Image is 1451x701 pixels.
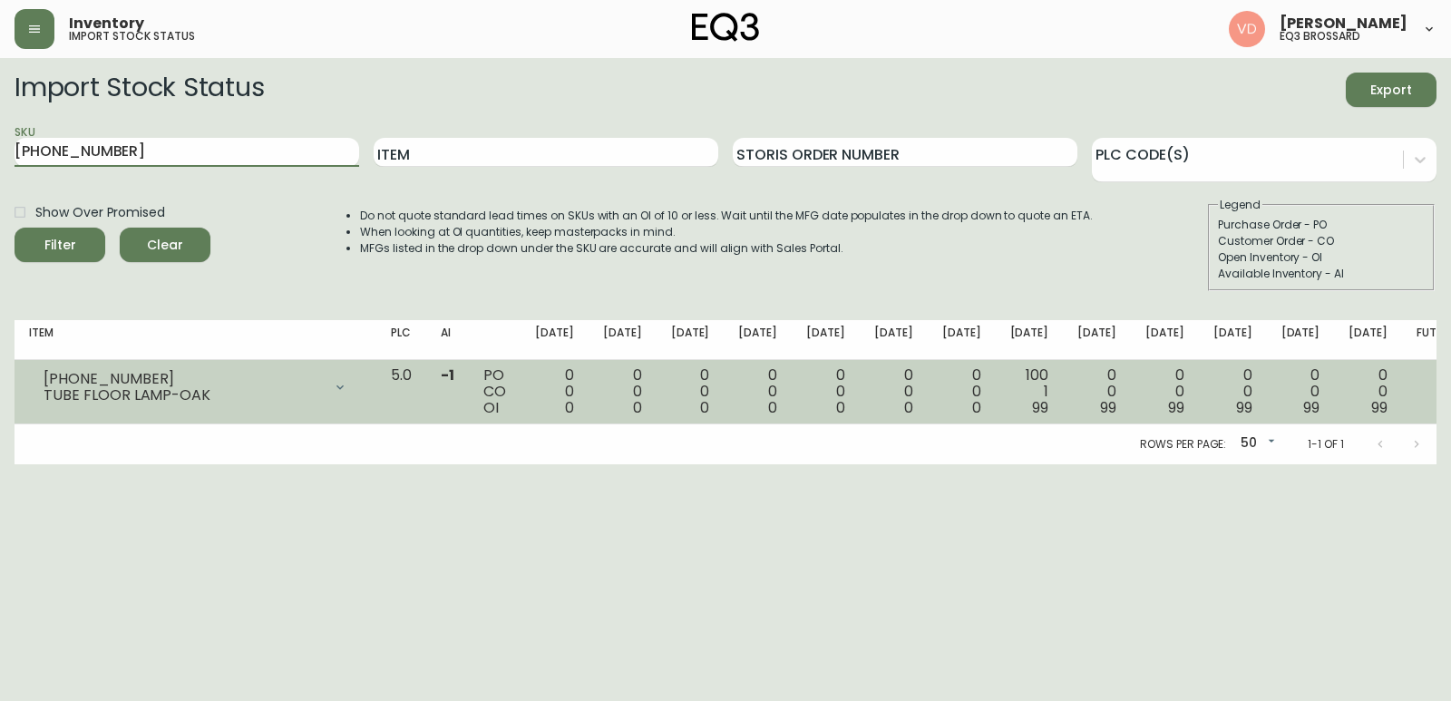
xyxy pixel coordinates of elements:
div: 0 0 [1145,367,1184,416]
div: [PHONE_NUMBER]TUBE FLOOR LAMP-OAK [29,367,362,407]
div: Filter [44,234,76,257]
th: [DATE] [1334,320,1402,360]
div: 0 0 [671,367,710,416]
div: Purchase Order - PO [1218,217,1425,233]
button: Export [1346,73,1436,107]
span: 99 [1168,397,1184,418]
span: OI [483,397,499,418]
th: [DATE] [724,320,792,360]
span: 99 [1371,397,1388,418]
span: 0 [700,397,709,418]
th: [DATE] [1199,320,1267,360]
div: 0 0 [806,367,845,416]
span: Inventory [69,16,144,31]
th: [DATE] [928,320,996,360]
span: 0 [565,397,574,418]
div: PO CO [483,367,506,416]
div: [PHONE_NUMBER] [44,371,322,387]
div: 0 0 [1349,367,1388,416]
span: [PERSON_NAME] [1280,16,1407,31]
span: Show Over Promised [35,203,165,222]
span: 99 [1303,397,1320,418]
img: 34cbe8de67806989076631741e6a7c6b [1229,11,1265,47]
h5: import stock status [69,31,195,42]
span: Clear [134,234,196,257]
p: 1-1 of 1 [1308,436,1344,453]
span: 0 [836,397,845,418]
span: 0 [768,397,777,418]
div: TUBE FLOOR LAMP-OAK [44,387,322,404]
th: [DATE] [1267,320,1335,360]
div: 0 0 [874,367,913,416]
th: [DATE] [521,320,589,360]
button: Clear [120,228,210,262]
th: Item [15,320,376,360]
h5: eq3 brossard [1280,31,1360,42]
th: AI [426,320,469,360]
span: -1 [441,365,454,385]
span: 0 [904,397,913,418]
p: Rows per page: [1140,436,1226,453]
div: 0 0 [1281,367,1320,416]
span: 0 [972,397,981,418]
span: 99 [1032,397,1048,418]
td: 5.0 [376,360,426,424]
th: [DATE] [1063,320,1131,360]
div: 0 0 [1213,367,1252,416]
div: Customer Order - CO [1218,233,1425,249]
div: 0 0 [942,367,981,416]
span: 99 [1236,397,1252,418]
li: Do not quote standard lead times on SKUs with an OI of 10 or less. Wait until the MFG date popula... [360,208,1093,224]
div: 0 0 [1077,367,1116,416]
li: When looking at OI quantities, keep masterpacks in mind. [360,224,1093,240]
span: 99 [1100,397,1116,418]
div: Available Inventory - AI [1218,266,1425,282]
span: 0 [633,397,642,418]
img: logo [692,13,759,42]
th: [DATE] [589,320,657,360]
div: 0 0 [535,367,574,416]
th: [DATE] [1131,320,1199,360]
div: 100 1 [1010,367,1049,416]
legend: Legend [1218,197,1262,213]
div: 50 [1233,429,1279,459]
div: 0 0 [603,367,642,416]
th: [DATE] [860,320,928,360]
th: [DATE] [996,320,1064,360]
h2: Import Stock Status [15,73,264,107]
button: Filter [15,228,105,262]
th: [DATE] [792,320,860,360]
div: 0 0 [738,367,777,416]
div: Open Inventory - OI [1218,249,1425,266]
li: MFGs listed in the drop down under the SKU are accurate and will align with Sales Portal. [360,240,1093,257]
span: Export [1360,79,1422,102]
th: PLC [376,320,426,360]
th: [DATE] [657,320,725,360]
